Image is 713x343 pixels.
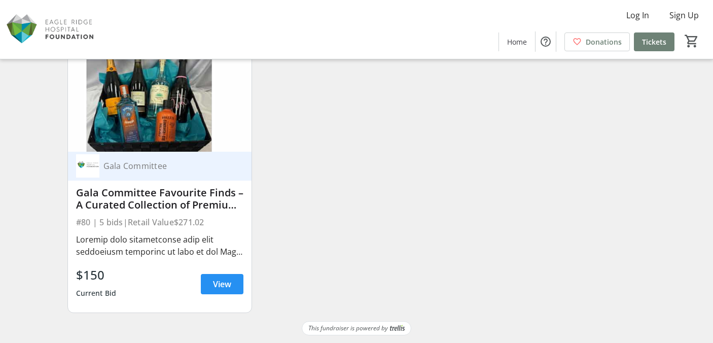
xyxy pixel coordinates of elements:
div: $150 [76,266,117,284]
button: Sign Up [661,7,707,23]
a: Home [499,32,535,51]
div: #80 | 5 bids | Retail Value $271.02 [76,215,243,229]
span: Log In [626,9,649,21]
div: Loremip dolo sitametconse adip elit seddoeiusm temporinc ut labo et dol Magn Aliquaeni’a min-veni... [76,233,243,258]
button: Log In [618,7,657,23]
img: Gala Committee Favourite Finds – A Curated Collection of Premium Spirits & Sparkling Wines [68,48,252,152]
div: Gala Committee Favourite Finds – A Curated Collection of Premium Spirits & Sparkling Wines [76,187,243,211]
button: Cart [683,32,701,50]
a: View [201,274,243,294]
a: Donations [564,32,630,51]
a: Tickets [634,32,674,51]
span: Donations [586,37,622,47]
img: Gala Committee [76,154,99,178]
span: View [213,278,231,290]
span: Home [507,37,527,47]
button: Help [536,31,556,52]
span: Sign Up [669,9,699,21]
img: Trellis Logo [390,325,405,332]
div: Gala Committee [99,161,231,171]
div: Current Bid [76,284,117,302]
span: Tickets [642,37,666,47]
span: This fundraiser is powered by [308,324,388,333]
img: Eagle Ridge Hospital Foundation's Logo [6,4,96,55]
